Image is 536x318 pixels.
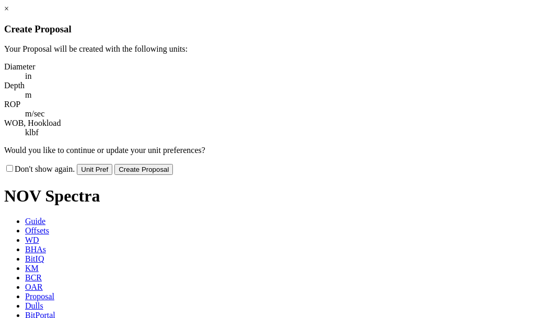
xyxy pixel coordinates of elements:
[4,62,532,72] dt: Diameter
[6,165,13,172] input: Don't show again.
[4,186,532,206] h1: NOV Spectra
[25,254,44,263] span: BitIQ
[4,44,532,54] p: Your Proposal will be created with the following units:
[25,128,532,137] dd: klbf
[114,164,173,175] button: Create Proposal
[4,81,532,90] dt: Depth
[25,217,45,226] span: Guide
[25,90,532,100] dd: m
[25,301,43,310] span: Dulls
[77,164,112,175] button: Unit Pref
[4,23,532,35] h3: Create Proposal
[25,235,39,244] span: WD
[25,109,532,119] dd: m/sec
[25,282,43,291] span: OAR
[25,292,54,301] span: Proposal
[4,100,532,109] dt: ROP
[4,4,9,13] a: ×
[25,273,42,282] span: BCR
[4,119,532,128] dt: WOB, Hookload
[4,146,532,155] p: Would you like to continue or update your unit preferences?
[25,226,49,235] span: Offsets
[25,264,39,273] span: KM
[25,245,46,254] span: BHAs
[4,164,75,173] label: Don't show again.
[25,72,532,81] dd: in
